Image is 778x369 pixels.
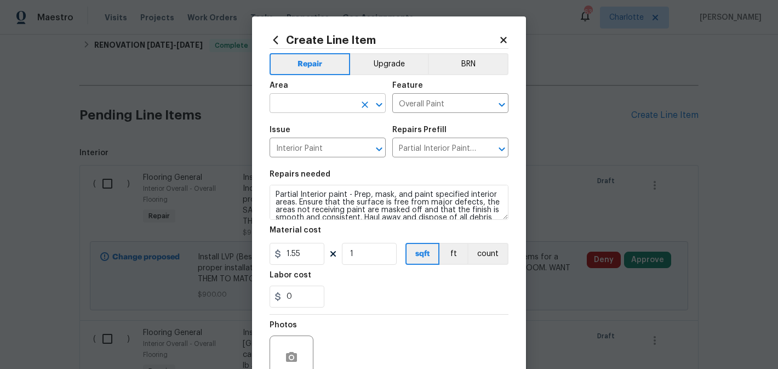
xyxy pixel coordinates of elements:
h5: Material cost [270,226,321,234]
button: Clear [357,97,373,112]
h5: Feature [392,82,423,89]
button: Open [371,97,387,112]
h2: Create Line Item [270,34,499,46]
button: Open [494,97,510,112]
button: BRN [428,53,508,75]
button: count [467,243,508,265]
h5: Photos [270,321,297,329]
h5: Labor cost [270,271,311,279]
button: Upgrade [350,53,428,75]
button: ft [439,243,467,265]
h5: Repairs needed [270,171,330,178]
h5: Repairs Prefill [392,126,447,134]
textarea: Partial Interior paint - Prep, mask, and paint specified interior areas. Ensure that the surface ... [270,185,508,220]
h5: Area [270,82,288,89]
button: Repair [270,53,350,75]
button: sqft [405,243,439,265]
button: Open [494,141,510,157]
button: Open [371,141,387,157]
h5: Issue [270,126,290,134]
